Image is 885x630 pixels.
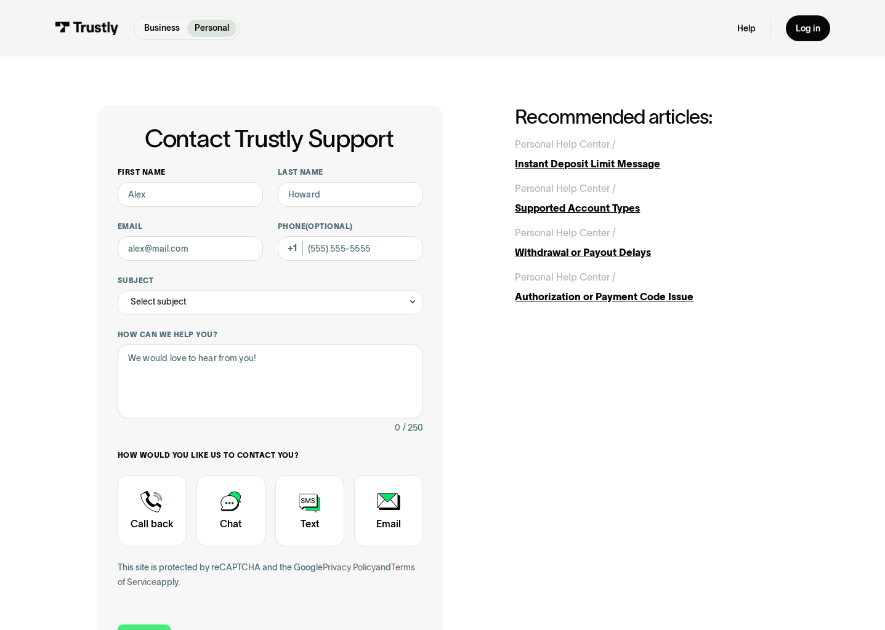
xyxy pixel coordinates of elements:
[187,20,236,38] a: Personal
[55,22,119,35] img: Trustly Logo
[278,236,423,261] input: (555) 555-5555
[118,221,263,231] label: Email
[515,245,787,260] div: Withdrawal or Payout Delays
[278,221,423,231] label: Phone
[118,330,423,340] label: How can we help you?
[403,421,423,436] div: / 250
[115,126,423,153] h1: Contact Trustly Support
[796,23,820,34] div: Log in
[515,181,787,216] a: Personal Help Center /Supported Account Types
[515,270,787,305] a: Personal Help Center /Authorization or Payment Code Issue
[515,181,616,196] div: Personal Help Center /
[515,270,616,285] div: Personal Help Center /
[515,226,787,260] a: Personal Help Center /Withdrawal or Payout Delays
[278,167,423,177] label: Last name
[515,226,616,241] div: Personal Help Center /
[305,222,353,230] span: (Optional)
[195,22,229,34] p: Personal
[737,23,756,34] a: Help
[144,22,180,34] p: Business
[118,182,263,207] input: Alex
[118,167,263,177] label: First name
[515,290,787,305] div: Authorization or Payment Code Issue
[515,106,787,127] h2: Recommended articles:
[131,295,186,309] div: Select subject
[323,562,376,572] a: Privacy Policy
[395,421,400,436] div: 0
[515,157,787,172] div: Instant Deposit Limit Message
[118,290,423,315] div: Select subject
[118,560,423,590] div: This site is protected by reCAPTCHA and the Google and apply.
[515,137,787,172] a: Personal Help Center /Instant Deposit Limit Message
[515,137,616,152] div: Personal Help Center /
[137,20,187,38] a: Business
[786,15,830,41] a: Log in
[118,450,423,460] label: How would you like us to contact you?
[118,236,263,261] input: alex@mail.com
[118,276,423,285] label: Subject
[515,201,787,216] div: Supported Account Types
[278,182,423,207] input: Howard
